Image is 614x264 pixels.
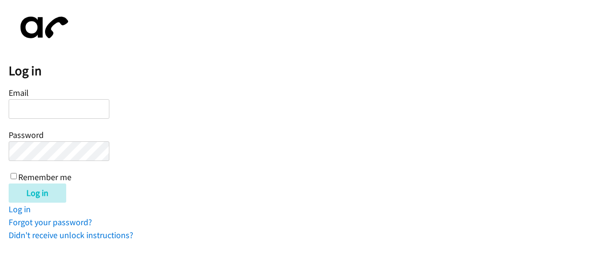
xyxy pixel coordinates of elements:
a: Didn't receive unlock instructions? [9,230,133,241]
label: Password [9,129,44,140]
a: Log in [9,204,31,215]
a: Forgot your password? [9,217,92,228]
img: aphone-8a226864a2ddd6a5e75d1ebefc011f4aa8f32683c2d82f3fb0802fe031f96514.svg [9,9,76,46]
input: Log in [9,184,66,203]
h2: Log in [9,63,614,79]
label: Email [9,87,29,98]
label: Remember me [18,172,71,183]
